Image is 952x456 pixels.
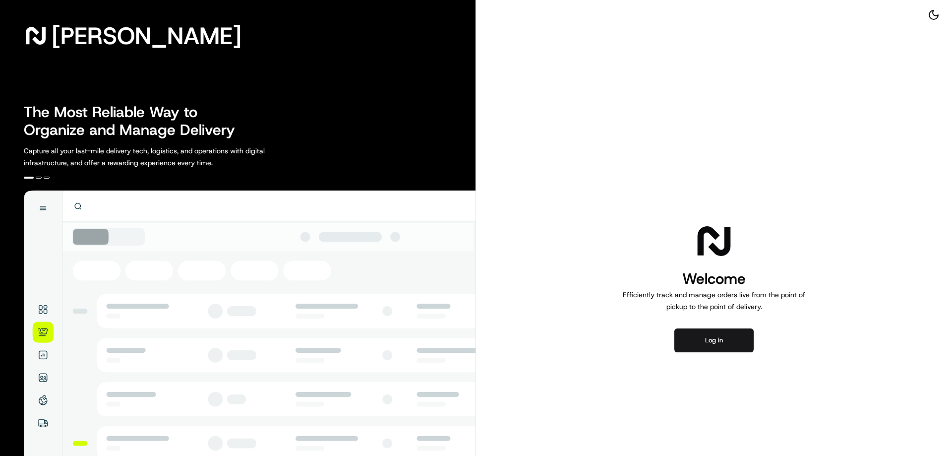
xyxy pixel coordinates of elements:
h1: Welcome [619,269,809,289]
button: Log in [674,328,754,352]
p: Capture all your last-mile delivery tech, logistics, and operations with digital infrastructure, ... [24,145,309,169]
h2: The Most Reliable Way to Organize and Manage Delivery [24,103,246,139]
span: [PERSON_NAME] [52,26,241,46]
p: Efficiently track and manage orders live from the point of pickup to the point of delivery. [619,289,809,313]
